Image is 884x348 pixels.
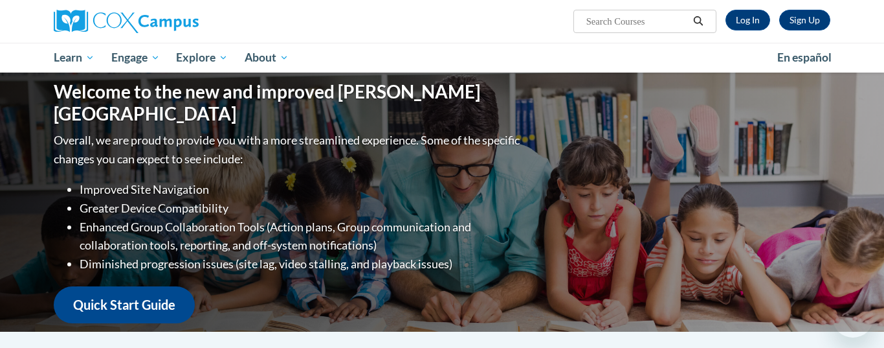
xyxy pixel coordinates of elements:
a: About [236,43,297,73]
img: Cox Campus [54,10,199,33]
div: Main menu [34,43,850,73]
iframe: Button to launch messaging window [832,296,874,338]
a: Explore [168,43,236,73]
span: Engage [111,50,160,65]
button: Search [689,14,708,29]
input: Search Courses [585,14,689,29]
a: Learn [45,43,103,73]
li: Enhanced Group Collaboration Tools (Action plans, Group communication and collaboration tools, re... [80,218,523,255]
li: Greater Device Compatibility [80,199,523,218]
p: Overall, we are proud to provide you with a more streamlined experience. Some of the specific cha... [54,131,523,168]
a: Log In [725,10,770,30]
li: Diminished progression issues (site lag, video stalling, and playback issues) [80,255,523,273]
a: Engage [103,43,168,73]
a: Cox Campus [54,10,300,33]
span: About [245,50,289,65]
h1: Welcome to the new and improved [PERSON_NAME][GEOGRAPHIC_DATA] [54,81,523,124]
a: Quick Start Guide [54,286,195,323]
a: En español [769,44,840,71]
span: Explore [176,50,228,65]
li: Improved Site Navigation [80,180,523,199]
span: En español [777,51,832,64]
span: Learn [54,50,94,65]
a: Register [779,10,830,30]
